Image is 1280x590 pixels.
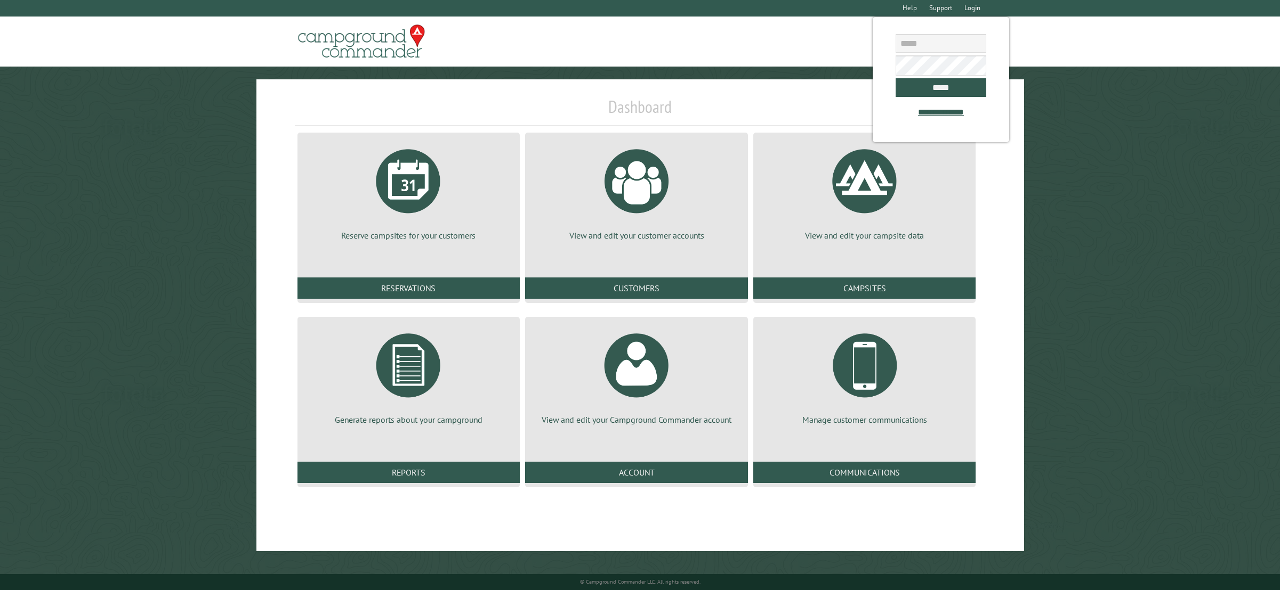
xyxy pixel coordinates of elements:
[766,325,963,425] a: Manage customer communications
[766,414,963,425] p: Manage customer communications
[310,141,508,241] a: Reserve campsites for your customers
[525,462,748,483] a: Account
[310,414,508,425] p: Generate reports about your campground
[753,277,976,299] a: Campsites
[766,230,963,241] p: View and edit your campsite data
[295,21,428,62] img: Campground Commander
[753,462,976,483] a: Communications
[538,230,735,241] p: View and edit your customer accounts
[538,414,735,425] p: View and edit your Campground Commander account
[310,230,508,241] p: Reserve campsites for your customers
[310,325,508,425] a: Generate reports about your campground
[580,578,701,585] small: © Campground Commander LLC. All rights reserved.
[297,462,520,483] a: Reports
[525,277,748,299] a: Customers
[295,96,986,126] h1: Dashboard
[297,277,520,299] a: Reservations
[766,141,963,241] a: View and edit your campsite data
[538,141,735,241] a: View and edit your customer accounts
[538,325,735,425] a: View and edit your Campground Commander account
